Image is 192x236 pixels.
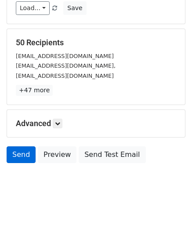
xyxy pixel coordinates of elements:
[16,1,50,15] a: Load...
[16,119,176,128] h5: Advanced
[79,146,145,163] a: Send Test Email
[7,146,36,163] a: Send
[16,53,114,59] small: [EMAIL_ADDRESS][DOMAIN_NAME]
[16,85,53,96] a: +47 more
[16,38,176,47] h5: 50 Recipients
[148,194,192,236] iframe: Chat Widget
[63,1,86,15] button: Save
[16,73,114,79] small: [EMAIL_ADDRESS][DOMAIN_NAME]
[38,146,76,163] a: Preview
[16,62,116,69] small: [EMAIL_ADDRESS][DOMAIN_NAME],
